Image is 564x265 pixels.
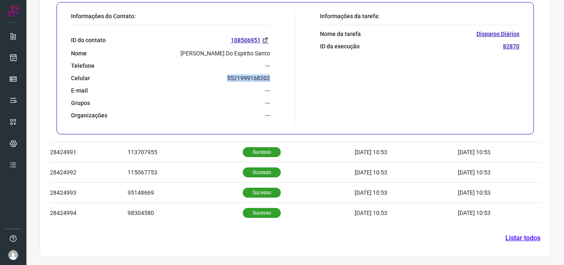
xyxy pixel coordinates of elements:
a: 108506951 [231,35,270,45]
p: Nome [71,50,87,57]
p: Celular [71,74,90,82]
td: 113707955 [128,142,243,162]
td: [DATE] 10:53 [458,203,516,223]
p: Informações da tarefa: [320,12,519,20]
p: Nome da tarefa [320,30,361,38]
p: Informações do Contato: [71,12,270,20]
p: ID da execução [320,43,360,50]
p: 82870 [503,43,519,50]
td: 98304580 [128,203,243,223]
p: Sucesso [243,167,281,177]
p: --- [265,112,270,119]
p: [PERSON_NAME] Do Espirito Santo [180,50,270,57]
p: --- [265,87,270,94]
td: 95148669 [128,183,243,203]
p: ID do contato [71,36,106,44]
p: Organizações [71,112,107,119]
p: --- [265,62,270,69]
p: Sucesso [243,188,281,198]
p: Grupos [71,99,90,107]
p: Sucesso [243,208,281,218]
p: Telefone [71,62,95,69]
p: E-mail [71,87,88,94]
td: 28424992 [50,162,128,183]
td: [DATE] 10:53 [355,183,458,203]
td: [DATE] 10:53 [458,183,516,203]
p: --- [265,99,270,107]
td: [DATE] 10:53 [458,142,516,162]
img: Logo [7,5,19,17]
p: Disparos Diários [476,30,519,38]
p: 5521999168202 [227,74,270,82]
a: Listar todos [505,233,540,243]
td: [DATE] 10:53 [355,203,458,223]
td: [DATE] 10:53 [355,162,458,183]
td: 28424993 [50,183,128,203]
p: Sucesso [243,147,281,157]
td: 28424994 [50,203,128,223]
td: [DATE] 10:53 [458,162,516,183]
td: [DATE] 10:53 [355,142,458,162]
td: 115067753 [128,162,243,183]
img: avatar-user-boy.jpg [8,250,18,260]
td: 28424991 [50,142,128,162]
